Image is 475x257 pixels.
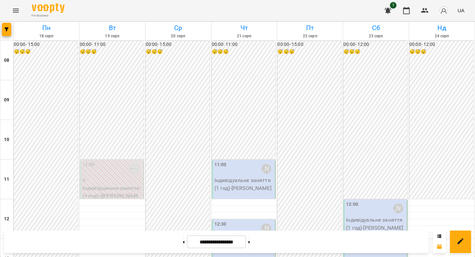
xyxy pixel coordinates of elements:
h6: 😴😴😴 [343,48,407,55]
h6: 12 [4,215,9,223]
h6: 😴😴😴 [14,48,78,55]
span: For Business [32,14,65,18]
h6: Пт [278,23,342,33]
h6: Сб [344,23,408,33]
h6: 21 серп [212,33,276,39]
div: Maksym Yasichak [261,164,271,174]
h6: 😴😴😴 [277,48,341,55]
button: Menu [8,3,24,18]
h6: 24 серп [410,33,474,39]
h6: 😴😴😴 [409,48,473,55]
h6: 09 [4,96,9,104]
h6: 18 серп [15,33,78,39]
h6: 20 серп [146,33,210,39]
h6: 😴😴😴 [212,48,276,55]
h6: 11 [4,176,9,183]
div: Maksym Yasichak [130,164,140,174]
label: 12:00 [346,201,358,208]
h6: Вт [80,23,144,33]
h6: 22 серп [278,33,342,39]
span: UA [458,7,464,14]
h6: 00:00 - 11:00 [80,41,144,48]
div: Maksym Yasichak [261,223,271,233]
h6: Ср [146,23,210,33]
h6: 00:00 - 11:00 [212,41,276,48]
h6: Пн [15,23,78,33]
label: 11:00 [214,161,227,168]
div: Maksym Yasichak [393,203,403,213]
img: avatar_s.png [439,6,448,15]
h6: 00:00 - 15:00 [277,41,341,48]
h6: 😴😴😴 [80,48,144,55]
img: Voopty Logo [32,3,65,13]
p: Індивідуальне заняття (1 год) ([PERSON_NAME]) [82,184,142,208]
label: 11:00 [82,161,95,168]
button: UA [455,4,467,17]
h6: 23 серп [344,33,408,39]
h6: 10 [4,136,9,143]
h6: 00:00 - 15:00 [146,41,210,48]
h6: Чт [212,23,276,33]
label: 12:30 [214,221,227,228]
span: 1 [390,2,396,9]
h6: 19 серп [80,33,144,39]
p: 0 [82,176,142,184]
h6: 00:00 - 12:00 [409,41,473,48]
h6: 00:00 - 15:00 [14,41,78,48]
h6: 😴😴😴 [146,48,210,55]
h6: 00:00 - 12:00 [343,41,407,48]
h6: Нд [410,23,474,33]
p: Індивідуальне заняття (1 год) - [PERSON_NAME] [214,176,274,192]
h6: 08 [4,57,9,64]
p: Індивідуальне заняття (1 год) - [PERSON_NAME] [346,216,406,232]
